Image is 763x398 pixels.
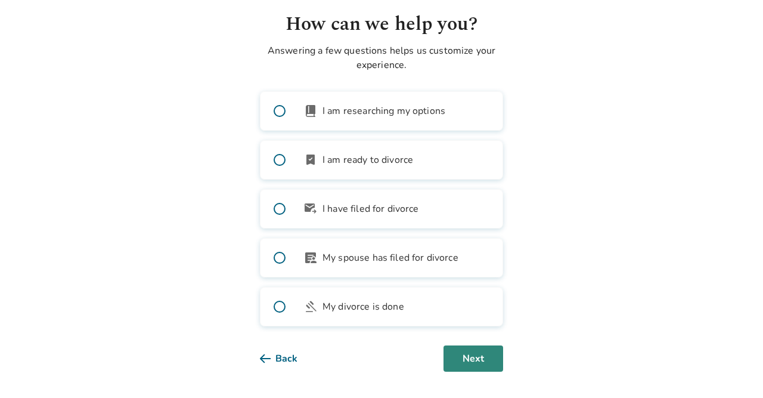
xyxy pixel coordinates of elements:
[322,202,419,216] span: I have filed for divorce
[303,300,318,314] span: gavel
[703,341,763,398] iframe: Chat Widget
[303,251,318,265] span: article_person
[322,153,413,167] span: I am ready to divorce
[303,202,318,216] span: outgoing_mail
[260,345,317,372] button: Back
[303,153,318,167] span: bookmark_check
[322,104,445,118] span: I am researching my options
[260,10,503,39] h1: How can we help you?
[322,300,404,314] span: My divorce is done
[443,345,503,372] button: Next
[303,104,318,118] span: book_2
[260,44,503,72] p: Answering a few questions helps us customize your experience.
[322,251,458,265] span: My spouse has filed for divorce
